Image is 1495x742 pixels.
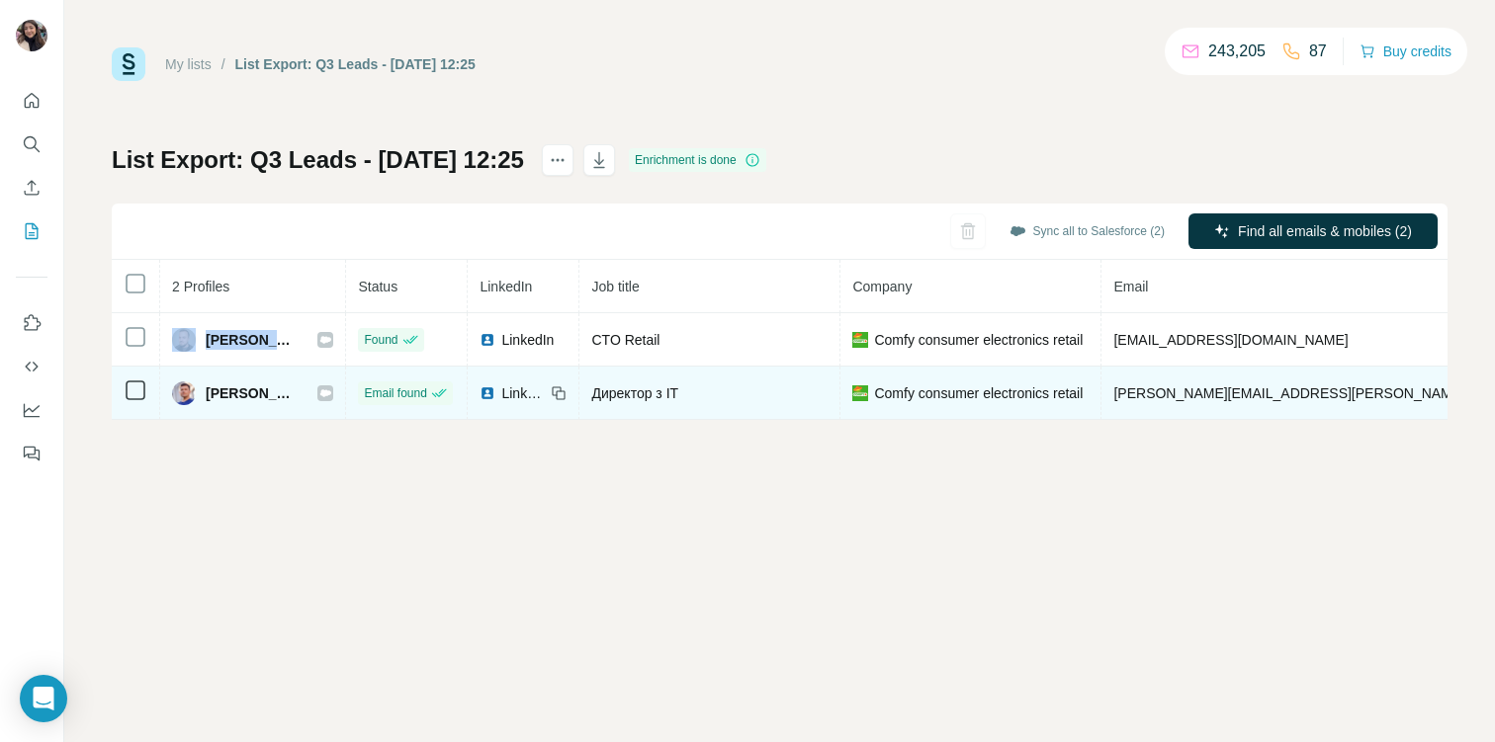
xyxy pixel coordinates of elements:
div: Open Intercom Messenger [20,675,67,722]
button: Use Surfe on LinkedIn [16,305,47,341]
p: 87 [1309,40,1327,63]
button: Sync all to Salesforce (2) [996,216,1179,246]
span: [PERSON_NAME] [206,383,298,403]
img: Surfe Logo [112,47,145,81]
button: Feedback [16,436,47,471]
span: LinkedIn [501,383,545,403]
span: CTO Retail [591,332,660,348]
span: Директор з ІТ [591,385,678,401]
span: Email found [364,384,426,402]
li: / [221,54,225,74]
a: My lists [165,56,212,72]
span: Find all emails & mobiles (2) [1238,221,1412,241]
img: company-logo [852,385,868,401]
div: List Export: Q3 Leads - [DATE] 12:25 [235,54,476,74]
img: Avatar [172,381,196,405]
span: Found [364,331,397,349]
button: Use Surfe API [16,349,47,384]
h1: List Export: Q3 Leads - [DATE] 12:25 [112,144,524,176]
button: Enrich CSV [16,170,47,206]
img: LinkedIn logo [480,385,495,401]
span: Comfy consumer electronics retail [874,330,1083,350]
div: Enrichment is done [629,148,766,172]
span: [EMAIL_ADDRESS][DOMAIN_NAME] [1113,332,1348,348]
button: Quick start [16,83,47,119]
img: company-logo [852,332,868,348]
span: LinkedIn [480,279,532,294]
button: Search [16,126,47,162]
button: Dashboard [16,392,47,428]
img: Avatar [172,328,196,352]
span: [PERSON_NAME] [206,330,298,350]
button: Buy credits [1360,38,1451,65]
img: LinkedIn logo [480,332,495,348]
button: My lists [16,213,47,249]
button: Find all emails & mobiles (2) [1188,213,1438,249]
span: 2 Profiles [172,279,229,294]
span: Comfy consumer electronics retail [874,383,1083,403]
span: Job title [591,279,639,294]
img: Avatar [16,20,47,51]
span: Status [358,279,397,294]
span: Email [1113,279,1148,294]
button: actions [542,144,573,176]
p: 243,205 [1208,40,1266,63]
span: LinkedIn [501,330,554,350]
span: Company [852,279,912,294]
